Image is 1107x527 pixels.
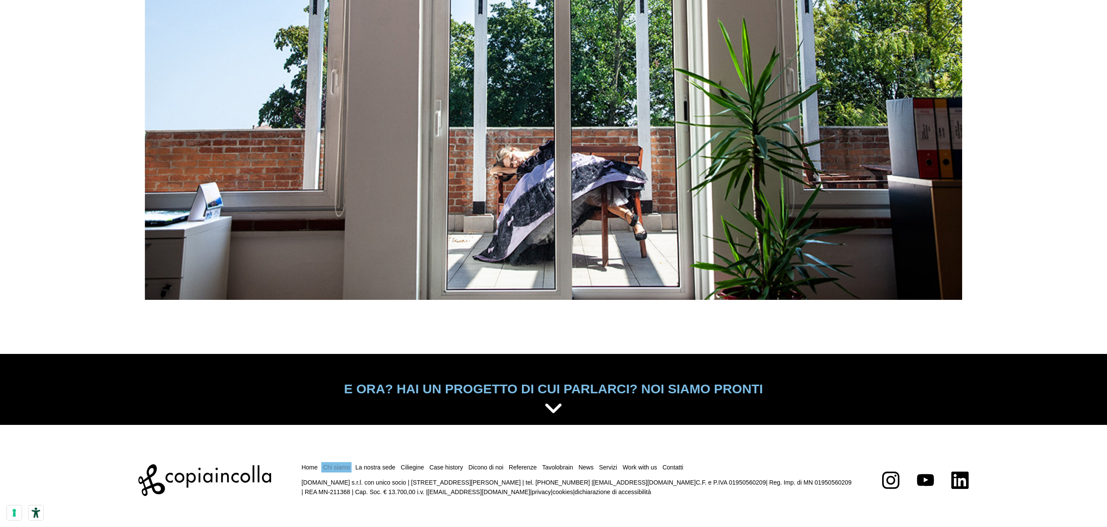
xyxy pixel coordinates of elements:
a: Case history [429,464,463,471]
a: Servizi [599,464,617,471]
button: Strumenti di accessibilità [29,505,43,520]
a: La nostra sede [355,464,396,471]
a: Home [301,464,317,471]
a: Tavolobrain [542,464,573,471]
a: Ciliegine [401,464,424,471]
a: Chi siamo [323,464,350,471]
a: cookies [553,488,573,495]
a: Referenze [509,464,537,471]
a: privacy [532,488,551,495]
a: Dicono di noi [468,464,503,471]
a: News [579,464,594,471]
button: Le tue preferenze relative al consenso per le tecnologie di tracciamento [7,505,22,520]
a: [EMAIL_ADDRESS][DOMAIN_NAME] [428,488,530,495]
p: [DOMAIN_NAME] s.r.l. con unico socio | [STREET_ADDRESS][PERSON_NAME] | tel. [PHONE_NUMBER] | C.F.... [301,478,852,497]
a: [EMAIL_ADDRESS][DOMAIN_NAME] [593,479,696,486]
a: Contatti [662,464,683,471]
a: Work with us [623,464,657,471]
h5: E ORA? HAI UN PROGETTO DI CUI PARLARCI? NOI SIAMO PRONTI [145,380,962,398]
a: dichiarazione di accessibilità [575,488,651,495]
